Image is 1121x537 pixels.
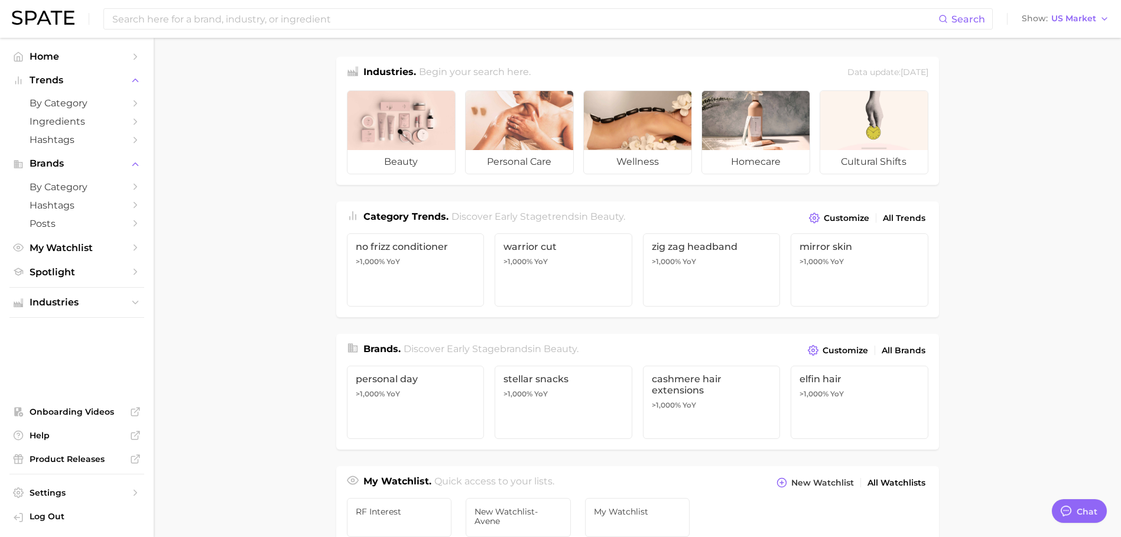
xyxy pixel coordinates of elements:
[12,11,74,25] img: SPATE
[30,454,124,464] span: Product Releases
[774,474,856,491] button: New Watchlist
[30,158,124,169] span: Brands
[643,233,781,307] a: zig zag headband>1,000% YoY
[830,389,844,399] span: YoY
[465,90,574,174] a: personal care
[503,257,532,266] span: >1,000%
[363,474,431,491] h1: My Watchlist.
[585,498,690,537] a: My Watchlist
[30,430,124,441] span: Help
[534,257,548,266] span: YoY
[702,150,810,174] span: homecare
[806,210,872,226] button: Customize
[1022,15,1048,22] span: Show
[30,218,124,229] span: Posts
[800,373,919,385] span: elfin hair
[683,401,696,410] span: YoY
[356,257,385,266] span: >1,000%
[791,366,928,439] a: elfin hair>1,000% YoY
[9,155,144,173] button: Brands
[9,263,144,281] a: Spotlight
[347,90,456,174] a: beauty
[9,450,144,468] a: Product Releases
[791,478,854,488] span: New Watchlist
[356,373,476,385] span: personal day
[363,65,416,81] h1: Industries.
[800,241,919,252] span: mirror skin
[820,150,928,174] span: cultural shifts
[824,213,869,223] span: Customize
[419,65,531,81] h2: Begin your search here.
[951,14,985,25] span: Search
[9,214,144,233] a: Posts
[583,90,692,174] a: wellness
[9,427,144,444] a: Help
[534,389,548,399] span: YoY
[9,403,144,421] a: Onboarding Videos
[30,297,124,308] span: Industries
[701,90,810,174] a: homecare
[1019,11,1112,27] button: ShowUS Market
[475,507,562,526] span: New Watchlist- avene
[30,134,124,145] span: Hashtags
[386,257,400,266] span: YoY
[9,94,144,112] a: by Category
[867,478,925,488] span: All Watchlists
[652,241,772,252] span: zig zag headband
[466,150,573,174] span: personal care
[30,487,124,498] span: Settings
[820,90,928,174] a: cultural shifts
[386,389,400,399] span: YoY
[9,507,144,528] a: Log out. Currently logged in with e-mail lara.stuckey@pierre-fabre.com.
[30,266,124,278] span: Spotlight
[503,389,532,398] span: >1,000%
[111,9,938,29] input: Search here for a brand, industry, or ingredient
[879,343,928,359] a: All Brands
[594,507,681,516] span: My Watchlist
[451,211,625,222] span: Discover Early Stage trends in .
[544,343,577,354] span: beauty
[800,257,828,266] span: >1,000%
[30,116,124,127] span: Ingredients
[823,346,868,356] span: Customize
[830,257,844,266] span: YoY
[590,211,623,222] span: beauty
[805,342,870,359] button: Customize
[847,65,928,81] div: Data update: [DATE]
[652,257,681,266] span: >1,000%
[363,343,401,354] span: Brands .
[404,343,579,354] span: Discover Early Stage brands in .
[652,373,772,396] span: cashmere hair extensions
[347,150,455,174] span: beauty
[30,51,124,62] span: Home
[9,47,144,66] a: Home
[30,511,135,522] span: Log Out
[800,389,828,398] span: >1,000%
[9,484,144,502] a: Settings
[356,389,385,398] span: >1,000%
[1051,15,1096,22] span: US Market
[882,346,925,356] span: All Brands
[503,241,623,252] span: warrior cut
[9,178,144,196] a: by Category
[683,257,696,266] span: YoY
[9,196,144,214] a: Hashtags
[584,150,691,174] span: wellness
[791,233,928,307] a: mirror skin>1,000% YoY
[30,200,124,211] span: Hashtags
[880,210,928,226] a: All Trends
[883,213,925,223] span: All Trends
[9,294,144,311] button: Industries
[466,498,571,537] a: New Watchlist- avene
[30,75,124,86] span: Trends
[347,498,452,537] a: RF Interest
[9,131,144,149] a: Hashtags
[356,507,443,516] span: RF Interest
[356,241,476,252] span: no frizz conditioner
[347,366,485,439] a: personal day>1,000% YoY
[30,181,124,193] span: by Category
[30,406,124,417] span: Onboarding Videos
[865,475,928,491] a: All Watchlists
[347,233,485,307] a: no frizz conditioner>1,000% YoY
[652,401,681,409] span: >1,000%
